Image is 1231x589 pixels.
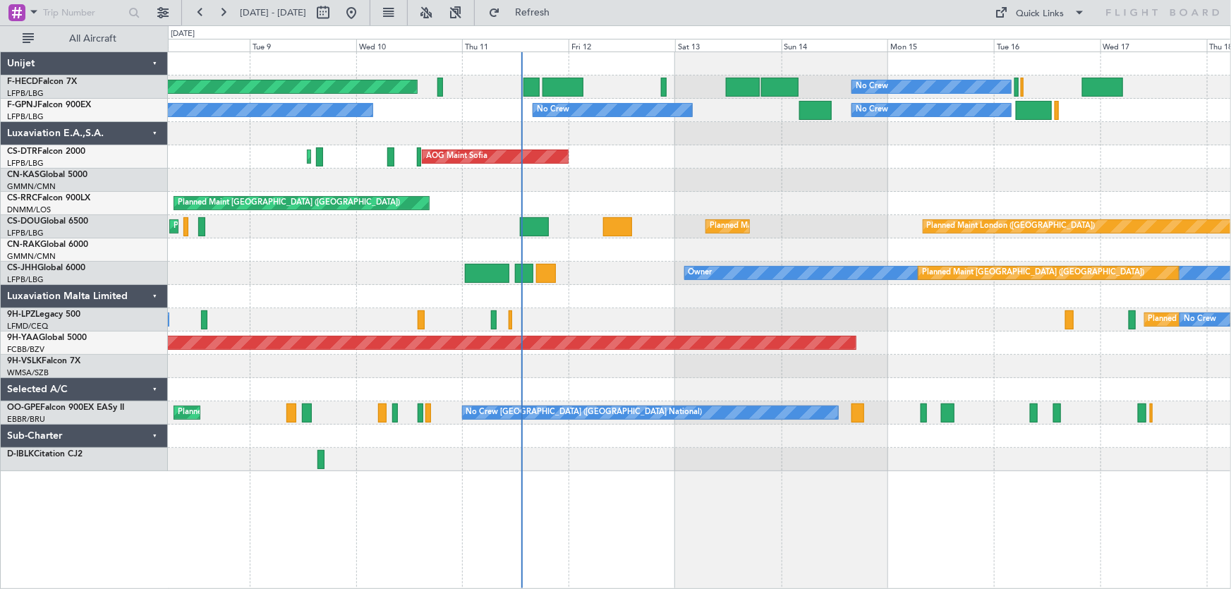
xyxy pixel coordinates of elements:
div: Owner [689,262,712,284]
a: LFPB/LBG [7,274,44,285]
span: [DATE] - [DATE] [240,6,306,19]
div: Sun 14 [782,39,888,51]
span: D-IBLK [7,450,34,459]
span: All Aircraft [37,34,149,44]
a: LFPB/LBG [7,88,44,99]
a: FCBB/BZV [7,344,44,355]
span: CS-JHH [7,264,37,272]
a: CS-RRCFalcon 900LX [7,194,90,202]
span: CN-KAS [7,171,40,179]
span: F-GPNJ [7,101,37,109]
a: EBBR/BRU [7,414,45,425]
a: CS-JHHGlobal 6000 [7,264,85,272]
a: CN-RAKGlobal 6000 [7,241,88,249]
a: CN-KASGlobal 5000 [7,171,87,179]
div: Planned Maint [GEOGRAPHIC_DATA] ([GEOGRAPHIC_DATA] National) [178,402,433,423]
a: F-GPNJFalcon 900EX [7,101,91,109]
a: LFPB/LBG [7,111,44,122]
span: Refresh [503,8,562,18]
div: Fri 12 [569,39,675,51]
div: Thu 11 [462,39,569,51]
button: Quick Links [988,1,1093,24]
div: Tue 16 [994,39,1100,51]
a: OO-GPEFalcon 900EX EASy II [7,403,124,412]
a: 9H-LPZLegacy 500 [7,310,80,319]
div: Planned Maint London ([GEOGRAPHIC_DATA]) [927,216,1096,237]
span: 9H-VSLK [7,357,42,365]
a: CS-DTRFalcon 2000 [7,147,85,156]
span: 9H-YAA [7,334,39,342]
span: OO-GPE [7,403,40,412]
div: Planned Maint [GEOGRAPHIC_DATA] ([GEOGRAPHIC_DATA]) [922,262,1144,284]
button: All Aircraft [16,28,153,50]
button: Refresh [482,1,566,24]
span: 9H-LPZ [7,310,35,319]
div: Planned Maint [GEOGRAPHIC_DATA] ([GEOGRAPHIC_DATA]) [710,216,932,237]
input: Trip Number [43,2,124,23]
a: LFPB/LBG [7,228,44,238]
span: CS-RRC [7,194,37,202]
a: CS-DOUGlobal 6500 [7,217,88,226]
div: No Crew [856,99,888,121]
a: LFMD/CEQ [7,321,48,332]
div: Tue 9 [250,39,356,51]
span: CN-RAK [7,241,40,249]
div: Quick Links [1017,7,1065,21]
a: F-HECDFalcon 7X [7,78,77,86]
a: DNMM/LOS [7,205,51,215]
div: Wed 17 [1100,39,1207,51]
div: Mon 15 [887,39,994,51]
a: WMSA/SZB [7,368,49,378]
div: AOG Maint Sofia [426,146,487,167]
span: CS-DTR [7,147,37,156]
div: Planned Maint [GEOGRAPHIC_DATA] ([GEOGRAPHIC_DATA]) [178,193,400,214]
div: Mon 8 [143,39,250,51]
div: Wed 10 [356,39,463,51]
div: No Crew [1184,309,1216,330]
a: 9H-YAAGlobal 5000 [7,334,87,342]
a: 9H-VSLKFalcon 7X [7,357,80,365]
a: D-IBLKCitation CJ2 [7,450,83,459]
div: [DATE] [171,28,195,40]
span: CS-DOU [7,217,40,226]
span: F-HECD [7,78,38,86]
div: No Crew [537,99,569,121]
div: Sat 13 [675,39,782,51]
div: Planned Maint [GEOGRAPHIC_DATA] ([GEOGRAPHIC_DATA]) [174,216,396,237]
a: GMMN/CMN [7,181,56,192]
div: No Crew [GEOGRAPHIC_DATA] ([GEOGRAPHIC_DATA] National) [466,402,703,423]
a: GMMN/CMN [7,251,56,262]
div: No Crew [856,76,888,97]
a: LFPB/LBG [7,158,44,169]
